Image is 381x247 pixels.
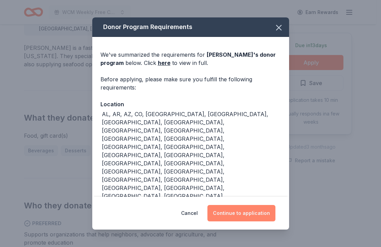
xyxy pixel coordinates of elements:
[100,100,281,109] div: Location
[181,205,198,221] button: Cancel
[102,110,281,200] div: AL, AR, AZ, CO, [GEOGRAPHIC_DATA], [GEOGRAPHIC_DATA], [GEOGRAPHIC_DATA], [GEOGRAPHIC_DATA], [GEOG...
[100,75,281,92] div: Before applying, please make sure you fulfill the following requirements:
[158,59,171,67] a: here
[207,205,275,221] button: Continue to application
[100,51,281,67] div: We've summarized the requirements for below. Click to view in full.
[92,17,289,37] div: Donor Program Requirements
